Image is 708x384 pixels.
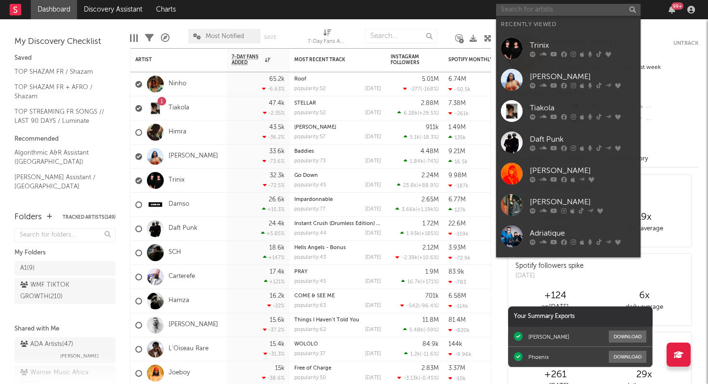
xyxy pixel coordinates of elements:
[145,24,154,52] div: Filters
[365,327,381,332] div: [DATE]
[448,341,462,347] div: 144k
[14,82,106,102] a: TOP SHAZAM FR + AFRO / Shazam
[264,35,276,40] button: Save
[420,304,437,309] span: -96.4 %
[269,148,285,155] div: 33.6k
[270,269,285,275] div: 17.4k
[294,183,326,188] div: popularity: 45
[410,352,420,357] span: 1.2k
[161,24,170,52] div: A&R Pipeline
[609,331,646,343] button: Download
[270,317,285,323] div: 15.6k
[206,33,244,40] span: Most Notified
[409,328,423,333] span: 5.48k
[269,197,285,203] div: 26.6k
[294,245,346,251] a: Hells Angels - Bonus
[448,172,467,179] div: 9.98M
[530,165,636,176] div: [PERSON_NAME]
[294,221,381,226] div: Instant Crush (Drumless Edition) (feat. Julian Casablancas)
[600,369,689,381] div: 29 x
[421,172,439,179] div: 2.24M
[448,317,466,323] div: 81.4M
[418,183,437,188] span: +88.9 %
[421,365,439,371] div: 2.83M
[511,302,600,313] div: on [DATE]
[496,189,641,221] a: [PERSON_NAME]
[530,133,636,145] div: Daft Punk
[261,230,285,237] div: +5.85 %
[14,53,116,64] div: Saved
[294,101,316,106] a: STELLAR
[294,303,326,308] div: popularity: 63
[448,183,469,189] div: -187k
[262,134,285,140] div: -36.2 %
[308,36,346,48] div: 7-Day Fans Added (7-Day Fans Added)
[365,183,381,188] div: [DATE]
[365,159,381,164] div: [DATE]
[421,197,439,203] div: 2.65M
[365,110,381,116] div: [DATE]
[365,255,381,260] div: [DATE]
[269,76,285,82] div: 65.2k
[294,293,381,299] div: COME & SEE ME
[511,369,600,381] div: +261
[232,54,262,66] span: 7-Day Fans Added
[425,269,439,275] div: 1.9M
[426,124,439,131] div: 911k
[294,77,306,82] a: Roof
[609,351,646,363] button: Download
[496,252,641,283] a: Shay
[419,255,437,261] span: +10.6 %
[403,183,417,188] span: 23.8k
[294,57,367,63] div: Most Recent Track
[169,321,218,329] a: [PERSON_NAME]
[294,327,326,332] div: popularity: 62
[20,279,88,303] div: WMF TIKTOK GROWTH ( 210 )
[669,6,675,13] button: 99+
[169,176,184,185] a: Trinix
[294,77,381,82] div: Roof
[294,293,335,299] a: COME & SEE ME
[294,342,381,347] div: WOLOLO
[448,134,466,141] div: 135k
[14,212,42,223] div: Folders
[448,231,469,237] div: -159k
[404,158,439,164] div: ( )
[20,339,73,350] div: ADA Artists ( 47 )
[401,278,439,285] div: ( )
[365,29,437,43] input: Search...
[294,125,381,130] div: LIL WAYNE
[407,279,420,285] span: 16.7k
[530,227,636,239] div: Adriatique
[634,114,698,126] div: --
[365,279,381,284] div: [DATE]
[169,128,186,136] a: Himra
[294,86,326,92] div: popularity: 52
[294,207,326,212] div: popularity: 77
[421,135,437,140] span: -18.3 %
[403,327,439,333] div: ( )
[169,345,209,353] a: L'Oiseau Rare
[263,254,285,261] div: +147 %
[448,269,464,275] div: 83.9k
[294,245,381,251] div: Hells Angels - Bonus
[169,297,189,305] a: Hamza
[294,279,326,284] div: popularity: 45
[365,134,381,140] div: [DATE]
[169,80,186,88] a: Ninho
[421,100,439,106] div: 2.88M
[294,351,326,357] div: popularity: 37
[262,375,285,381] div: -38.6 %
[600,302,689,313] div: daily average
[671,2,683,10] div: 99 +
[14,261,116,276] a: A1(9)
[365,351,381,357] div: [DATE]
[496,64,641,95] a: [PERSON_NAME]
[422,221,439,227] div: 1.72M
[294,149,314,154] a: Baddies
[14,66,106,77] a: TOP SHAZAM FR / Shazam
[448,327,470,333] div: -820k
[264,278,285,285] div: +121 %
[528,333,569,340] div: [PERSON_NAME]
[269,124,285,131] div: 43.5k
